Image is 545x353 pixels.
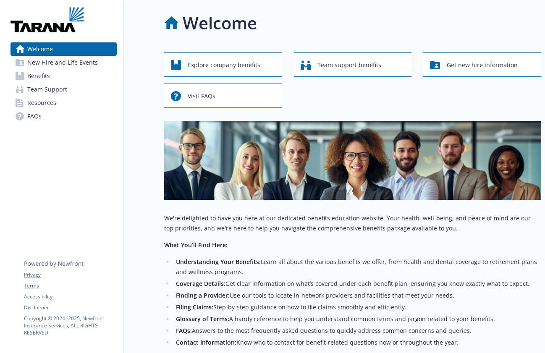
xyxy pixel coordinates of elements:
[423,52,541,77] button: Get new hire information
[176,315,229,323] strong: Glossary of Terms:
[27,69,50,83] span: Benefits
[10,110,117,123] a: FAQs
[176,258,261,266] strong: Understanding Your Benefits:
[183,10,257,36] h1: Welcome
[24,315,116,336] p: Copyright © 2024 - 2025 , Newfront Insurance Services, ALL RIGHTS RESERVED
[188,88,215,104] span: Visit FAQs
[173,314,541,324] li: A handy reference to help you understand common terms and jargon related to your benefits.
[164,241,228,249] strong: What You’ll Find Here:
[164,213,541,233] p: We're delighted to have you here at our dedicated benefits education website. Your health, well-b...
[164,121,541,200] img: overview page banner
[10,56,117,69] a: New Hire and Life Events
[24,293,116,301] a: Accessibility
[173,326,541,336] li: Answers to the most frequently asked questions to quickly address common concerns and queries.
[173,337,541,348] li: Know who to contact for benefit-related questions now or throughout the year.
[173,257,541,277] li: Learn all about the various benefits we offer, from health and dental coverage to retirement plan...
[10,42,117,56] a: Welcome
[294,52,412,77] button: Team support benefits
[176,338,236,346] strong: Contact Information:
[317,57,381,73] span: Team support benefits
[27,42,53,56] span: Welcome
[24,282,116,290] a: Terms
[27,83,67,96] span: Team Support
[176,280,225,288] strong: Coverage Details:
[173,290,541,301] li: Use our tools to locate in-network providers and facilities that meet your needs.
[176,303,213,311] strong: Filing Claims:
[27,96,56,110] span: Resources
[188,57,260,73] span: Explore company benefits
[10,96,117,110] a: Resources
[24,304,116,311] a: Disclaimer
[176,291,230,299] strong: Finding a Provider:
[24,271,116,279] a: Privacy
[447,57,518,73] span: Get new hire information
[173,279,541,289] li: Get clear information on what’s covered under each benefit plan, ensuring you know exactly what t...
[10,69,117,83] a: Benefits
[10,83,117,96] a: Team Support
[27,110,42,123] span: FAQs
[176,327,192,335] strong: FAQs:
[164,84,282,108] button: Visit FAQs
[27,56,98,69] span: New Hire and Life Events
[164,52,282,77] button: Explore company benefits
[173,302,541,312] li: Step-by-step guidance on how to file claims smoothly and efficiently.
